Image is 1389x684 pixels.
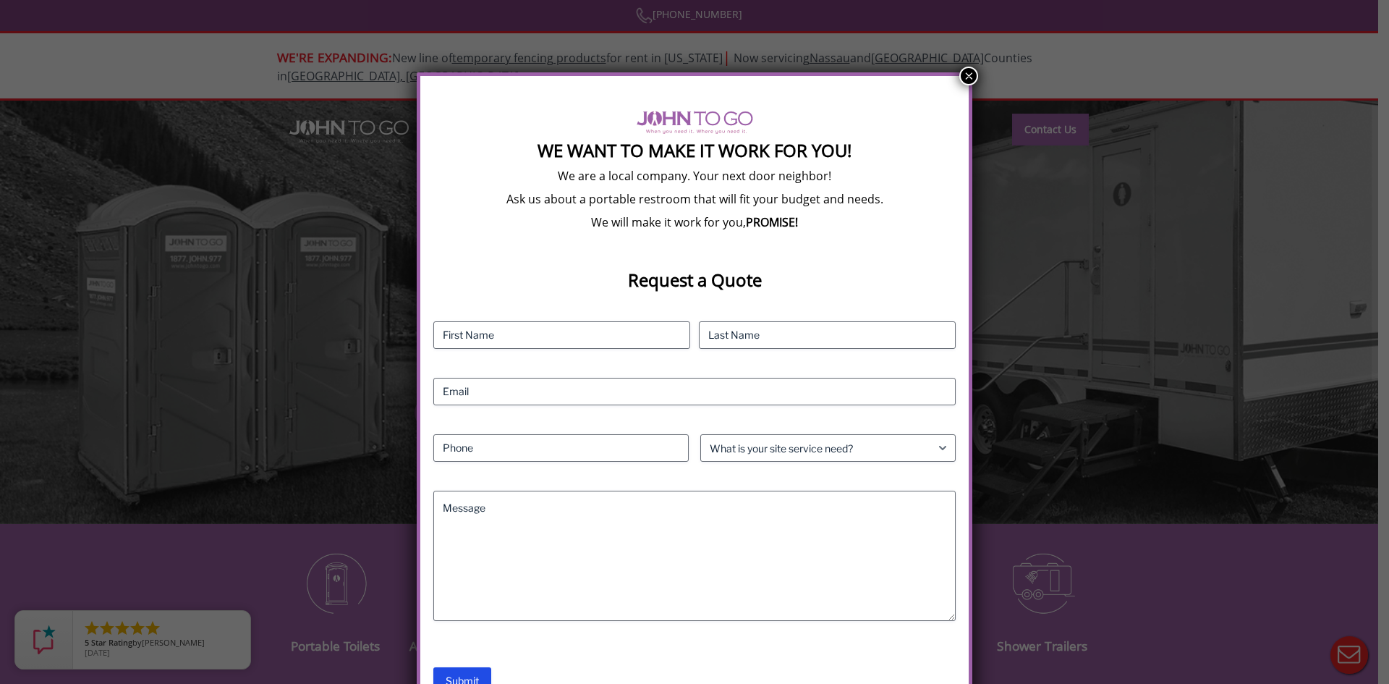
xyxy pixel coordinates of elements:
[433,321,690,349] input: First Name
[699,321,956,349] input: Last Name
[433,434,689,462] input: Phone
[433,378,956,405] input: Email
[637,111,753,134] img: logo of viptogo
[433,168,956,184] p: We are a local company. Your next door neighbor!
[433,191,956,207] p: Ask us about a portable restroom that will fit your budget and needs.
[746,214,798,230] b: PROMISE!
[538,138,851,162] strong: We Want To Make It Work For You!
[628,268,762,292] strong: Request a Quote
[959,67,978,85] button: Close
[433,214,956,230] p: We will make it work for you,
